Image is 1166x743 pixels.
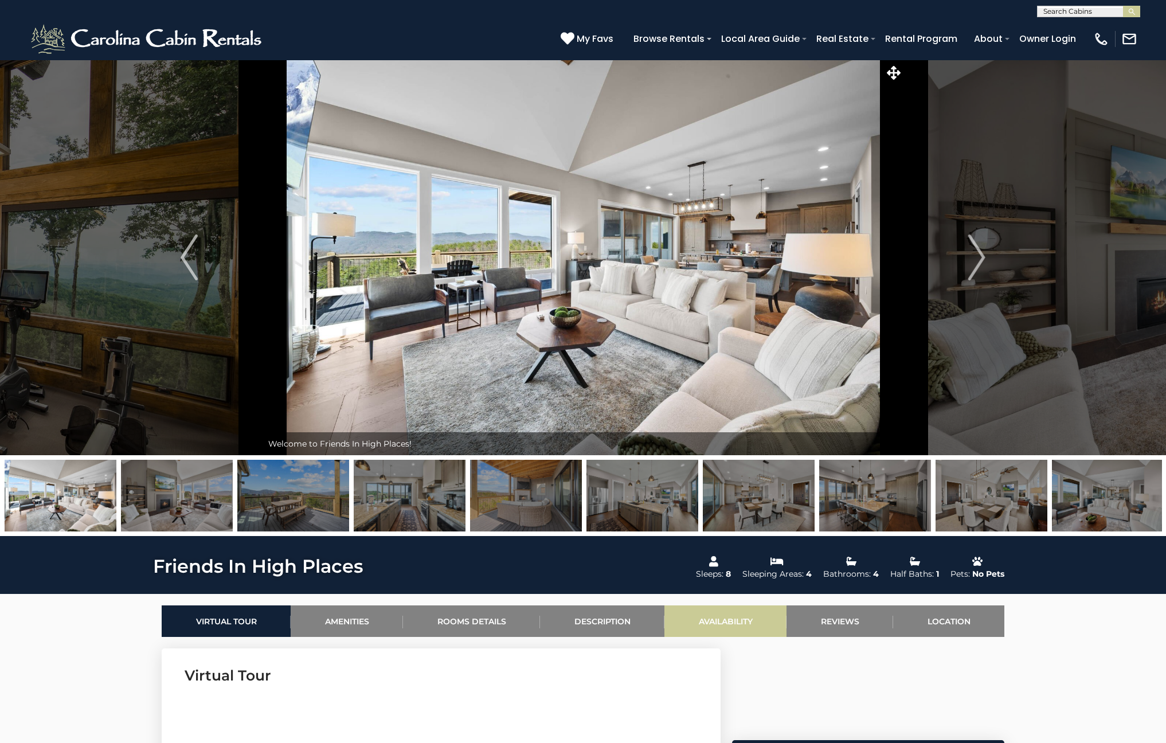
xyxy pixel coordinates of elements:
[936,460,1047,531] img: 168201955
[819,460,931,531] img: 168201961
[1121,31,1137,47] img: mail-regular-white.png
[181,234,198,280] img: arrow
[1093,31,1109,47] img: phone-regular-white.png
[403,605,540,637] a: Rooms Details
[470,460,582,531] img: 168201953
[29,22,267,56] img: White-1-2.png
[715,29,805,49] a: Local Area Guide
[162,605,291,637] a: Virtual Tour
[968,234,985,280] img: arrow
[879,29,963,49] a: Rental Program
[893,605,1004,637] a: Location
[354,460,465,531] img: 168201962
[561,32,616,46] a: My Favs
[787,605,893,637] a: Reviews
[540,605,664,637] a: Description
[1014,29,1082,49] a: Owner Login
[968,29,1008,49] a: About
[116,60,263,455] button: Previous
[577,32,613,46] span: My Favs
[291,605,403,637] a: Amenities
[703,460,815,531] img: 168201960
[263,432,904,455] div: Welcome to Friends In High Places!
[121,460,233,531] img: 168201957
[903,60,1050,455] button: Next
[237,460,349,531] img: 168201952
[628,29,710,49] a: Browse Rentals
[185,666,698,686] h3: Virtual Tour
[586,460,698,531] img: 168201963
[811,29,874,49] a: Real Estate
[1052,460,1164,531] img: 168201959
[5,460,116,531] img: 168201958
[664,605,787,637] a: Availability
